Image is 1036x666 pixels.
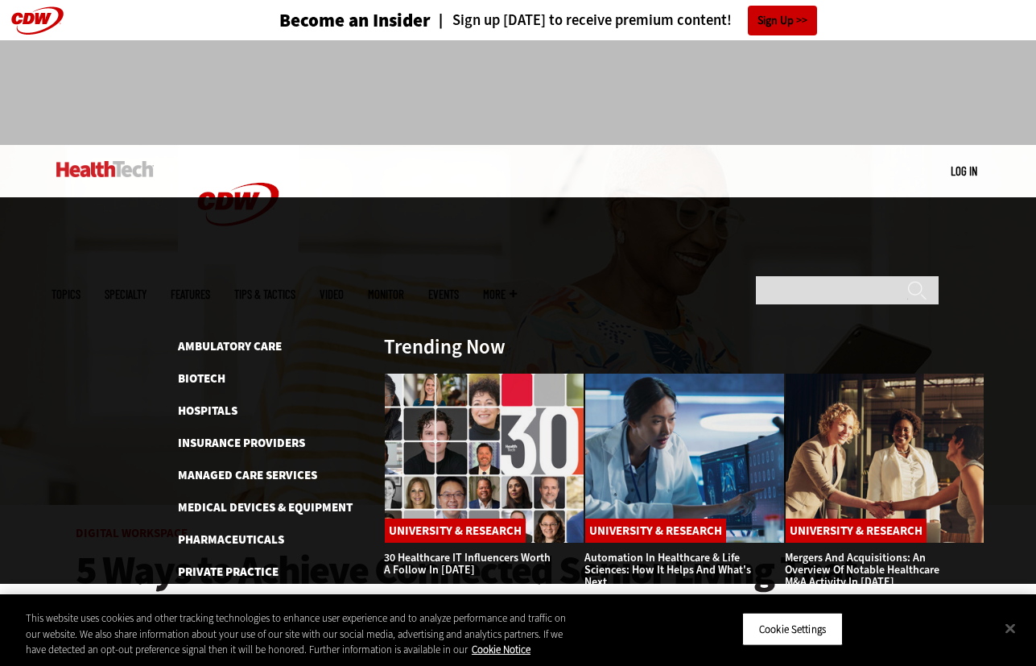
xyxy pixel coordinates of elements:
[178,145,299,264] img: Home
[384,550,551,577] a: 30 Healthcare IT Influencers Worth a Follow in [DATE]
[76,548,961,637] a: 5 Ways to Achieve Connected Senior Living That Benefit Residents and Staff
[385,519,526,543] a: University & Research
[384,337,506,357] h3: Trending Now
[178,499,353,515] a: Medical Devices & Equipment
[225,56,811,129] iframe: advertisement
[178,370,225,387] a: Biotech
[742,612,843,646] button: Cookie Settings
[178,564,279,580] a: Private Practice
[219,11,431,30] a: Become an Insider
[993,610,1028,646] button: Close
[585,519,726,543] a: University & Research
[178,467,317,483] a: Managed Care Services
[178,338,282,354] a: Ambulatory Care
[584,550,751,589] a: Automation in Healthcare & Life Sciences: How It Helps and What's Next
[279,11,431,30] h3: Become an Insider
[431,13,732,28] a: Sign up [DATE] to receive premium content!
[786,519,927,543] a: University & Research
[951,163,977,178] a: Log in
[951,163,977,180] div: User menu
[56,161,154,177] img: Home
[785,373,985,544] img: business leaders shake hands in conference room
[472,643,530,656] a: More information about your privacy
[178,532,284,548] a: Pharmaceuticals
[785,550,939,589] a: Mergers and Acquisitions: An Overview of Notable Healthcare M&A Activity in [DATE]
[384,373,584,544] img: collage of influencers
[26,610,570,658] div: This website uses cookies and other tracking technologies to enhance user experience and to analy...
[584,373,785,544] img: medical researchers looks at images on a monitor in a lab
[178,435,305,451] a: Insurance Providers
[178,403,237,419] a: Hospitals
[748,6,817,35] a: Sign Up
